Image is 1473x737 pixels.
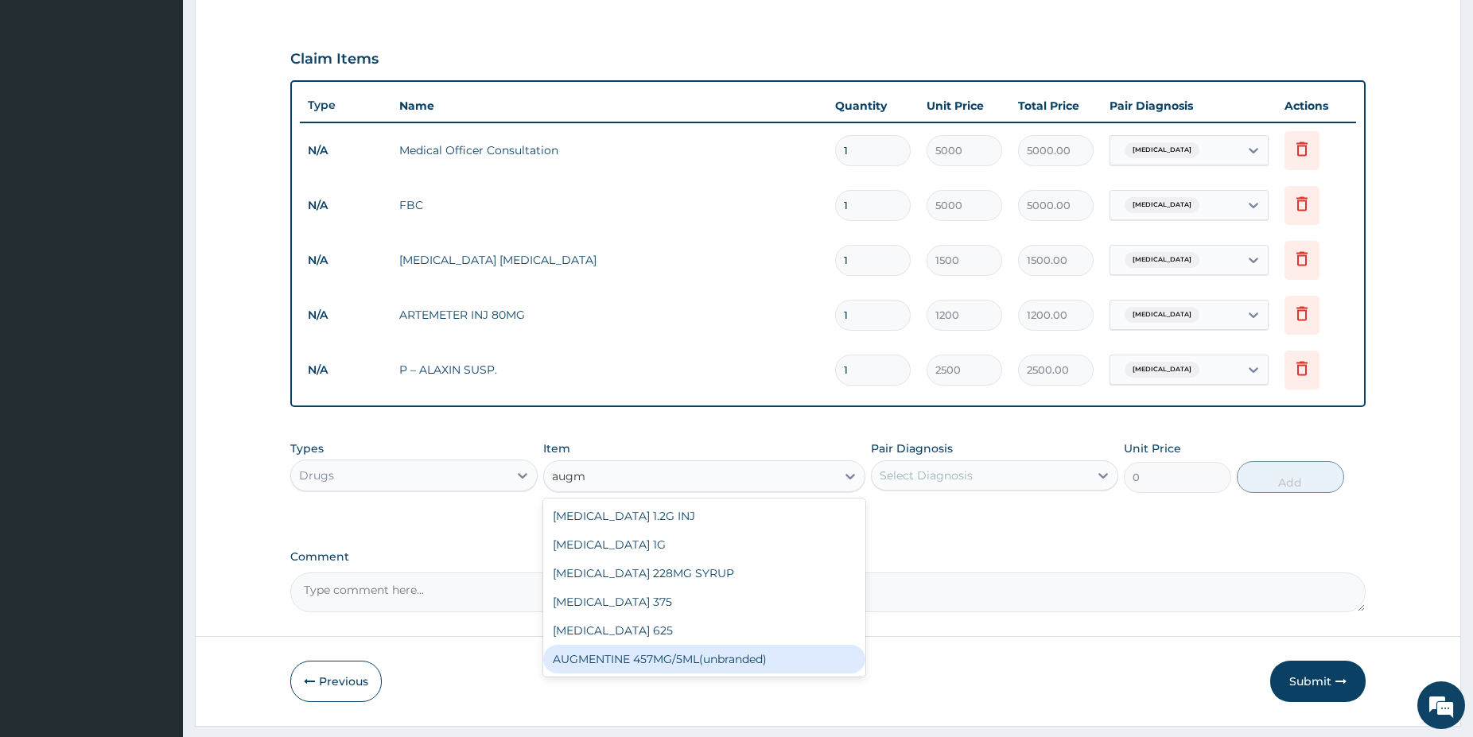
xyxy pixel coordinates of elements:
[391,189,827,221] td: FBC
[543,530,865,559] div: [MEDICAL_DATA] 1G
[29,80,64,119] img: d_794563401_company_1708531726252_794563401
[1102,90,1277,122] th: Pair Diagnosis
[543,616,865,645] div: [MEDICAL_DATA] 625
[1237,461,1344,493] button: Add
[290,51,379,68] h3: Claim Items
[543,588,865,616] div: [MEDICAL_DATA] 375
[543,559,865,588] div: [MEDICAL_DATA] 228MG SYRUP
[391,354,827,386] td: P – ALAXIN SUSP.
[391,299,827,331] td: ARTEMETER INJ 80MG
[1010,90,1102,122] th: Total Price
[1124,440,1181,456] label: Unit Price
[261,8,299,46] div: Minimize live chat window
[1125,197,1199,213] span: [MEDICAL_DATA]
[300,301,391,330] td: N/A
[1277,90,1356,122] th: Actions
[92,200,220,361] span: We're online!
[290,661,382,702] button: Previous
[1125,252,1199,268] span: [MEDICAL_DATA]
[391,244,827,276] td: [MEDICAL_DATA] [MEDICAL_DATA]
[1125,307,1199,323] span: [MEDICAL_DATA]
[827,90,919,122] th: Quantity
[299,467,334,483] div: Drugs
[8,434,303,490] textarea: Type your message and hit 'Enter'
[83,89,267,110] div: Chat with us now
[543,440,570,456] label: Item
[1125,142,1199,158] span: [MEDICAL_DATA]
[543,502,865,530] div: [MEDICAL_DATA] 1.2G INJ
[290,442,324,456] label: Types
[919,90,1010,122] th: Unit Price
[1125,362,1199,378] span: [MEDICAL_DATA]
[300,136,391,165] td: N/A
[300,91,391,120] th: Type
[391,90,827,122] th: Name
[300,246,391,275] td: N/A
[880,467,973,483] div: Select Diagnosis
[871,440,953,456] label: Pair Diagnosis
[300,355,391,385] td: N/A
[543,645,865,673] div: AUGMENTINE 457MG/5ML(unbranded)
[300,191,391,220] td: N/A
[290,550,1366,564] label: Comment
[391,134,827,166] td: Medical Officer Consultation
[1270,661,1366,702] button: Submit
